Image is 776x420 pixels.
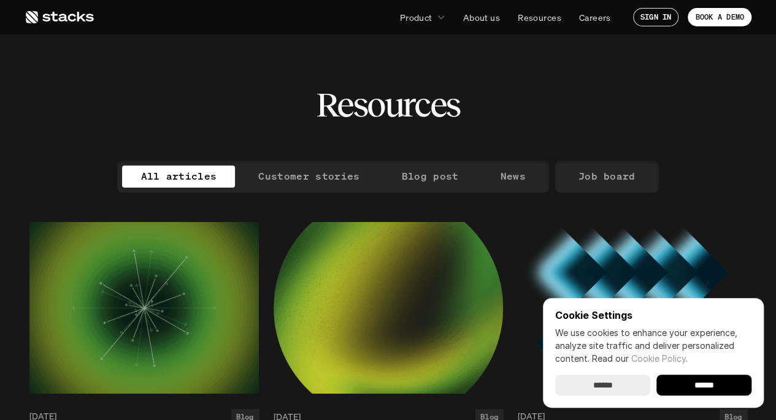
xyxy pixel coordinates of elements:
a: About us [456,6,507,28]
a: News [482,166,544,188]
span: Read our . [592,353,688,364]
p: Job board [578,167,636,185]
p: Blog post [401,167,458,185]
p: Resources [518,11,561,24]
a: Resources [510,6,569,28]
a: Blog post [383,166,477,188]
a: Cookie Policy [631,353,686,364]
a: SIGN IN [633,8,679,26]
a: BOOK A DEMO [688,8,751,26]
p: Product [400,11,432,24]
p: SIGN IN [640,13,672,21]
p: Customer stories [258,167,359,185]
a: All articles [122,166,235,188]
a: Customer stories [240,166,378,188]
p: BOOK A DEMO [695,13,744,21]
a: Job board [560,166,654,188]
p: All articles [140,167,217,185]
a: Privacy Policy [184,55,237,65]
p: News [500,167,525,185]
a: Careers [572,6,618,28]
p: About us [463,11,500,24]
h2: Resources [316,86,460,124]
p: We use cookies to enhance your experience, analyze site traffic and deliver personalized content. [555,326,751,365]
p: Cookie Settings [555,310,751,320]
p: Careers [579,11,611,24]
